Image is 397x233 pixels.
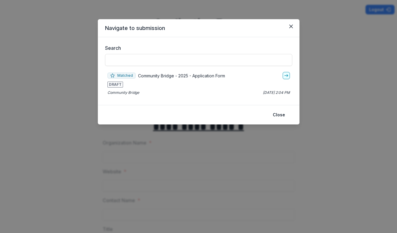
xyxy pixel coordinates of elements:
[107,82,123,88] span: DRAFT
[98,19,299,37] header: Navigate to submission
[138,73,225,79] p: Community Bridge - 2025 - Application Form
[286,22,296,31] button: Close
[283,72,290,79] a: go-to
[107,90,139,95] p: Community Bridge
[263,90,290,95] p: [DATE] 2:04 PM
[269,110,289,120] button: Close
[105,44,289,52] label: Search
[107,73,136,79] span: Matched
